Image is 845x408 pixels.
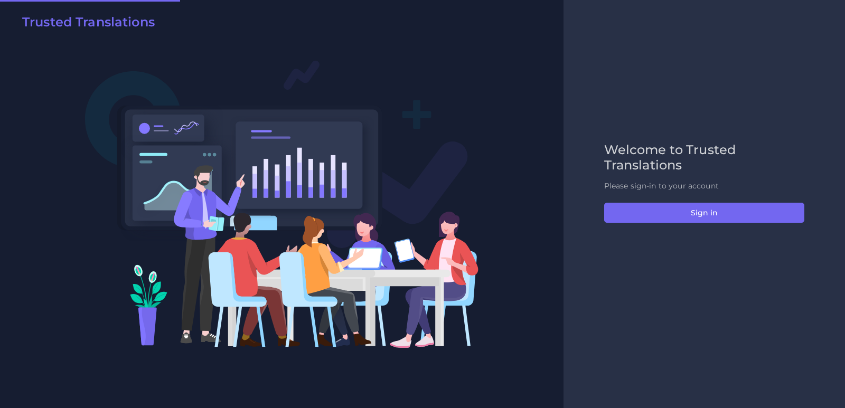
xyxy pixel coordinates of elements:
p: Please sign-in to your account [604,181,804,192]
img: Login V2 [84,60,479,348]
button: Sign in [604,203,804,223]
h2: Trusted Translations [22,15,155,30]
h2: Welcome to Trusted Translations [604,143,804,173]
a: Trusted Translations [15,15,155,34]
